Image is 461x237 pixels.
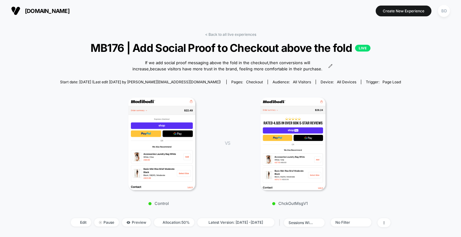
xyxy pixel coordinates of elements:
div: No Filter [335,220,360,225]
button: Create New Experience [376,6,431,16]
span: Preview [122,218,151,227]
div: sessions with impression [289,220,313,225]
span: Latest Version: [DATE] - [DATE] [197,218,274,227]
div: Pages: [231,80,263,84]
button: [DOMAIN_NAME] [9,6,71,16]
p: LIVE [355,45,370,52]
span: If we add social proof messaging above the fold in the checkout,then conversions will increase,be... [128,60,327,72]
img: ChckOutMsgV1 main [261,98,326,190]
span: VS [225,140,230,146]
span: Device: [316,80,361,84]
span: Pause [94,218,119,227]
p: Control [105,201,212,206]
span: Edit [71,218,91,227]
span: Allocation: 50% [154,218,194,227]
span: | [277,218,284,227]
div: Trigger: [366,80,401,84]
span: All Visitors [293,80,311,84]
img: Visually logo [11,6,20,15]
span: checkout [246,80,263,84]
span: Page Load [382,80,401,84]
span: MB176 | Add Social Proof to Checkout above the fold [77,41,384,54]
a: < Back to all live experiences [205,32,256,37]
button: BD [436,5,452,17]
img: end [99,221,102,224]
span: all devices [337,80,356,84]
div: Audience: [273,80,311,84]
img: Control main [128,98,195,190]
div: BD [438,5,450,17]
span: [DOMAIN_NAME] [25,8,70,14]
p: ChckOutMsgV1 [236,201,344,206]
span: Start date: [DATE] (Last edit [DATE] by [PERSON_NAME][EMAIL_ADDRESS][DOMAIN_NAME]) [60,80,221,84]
